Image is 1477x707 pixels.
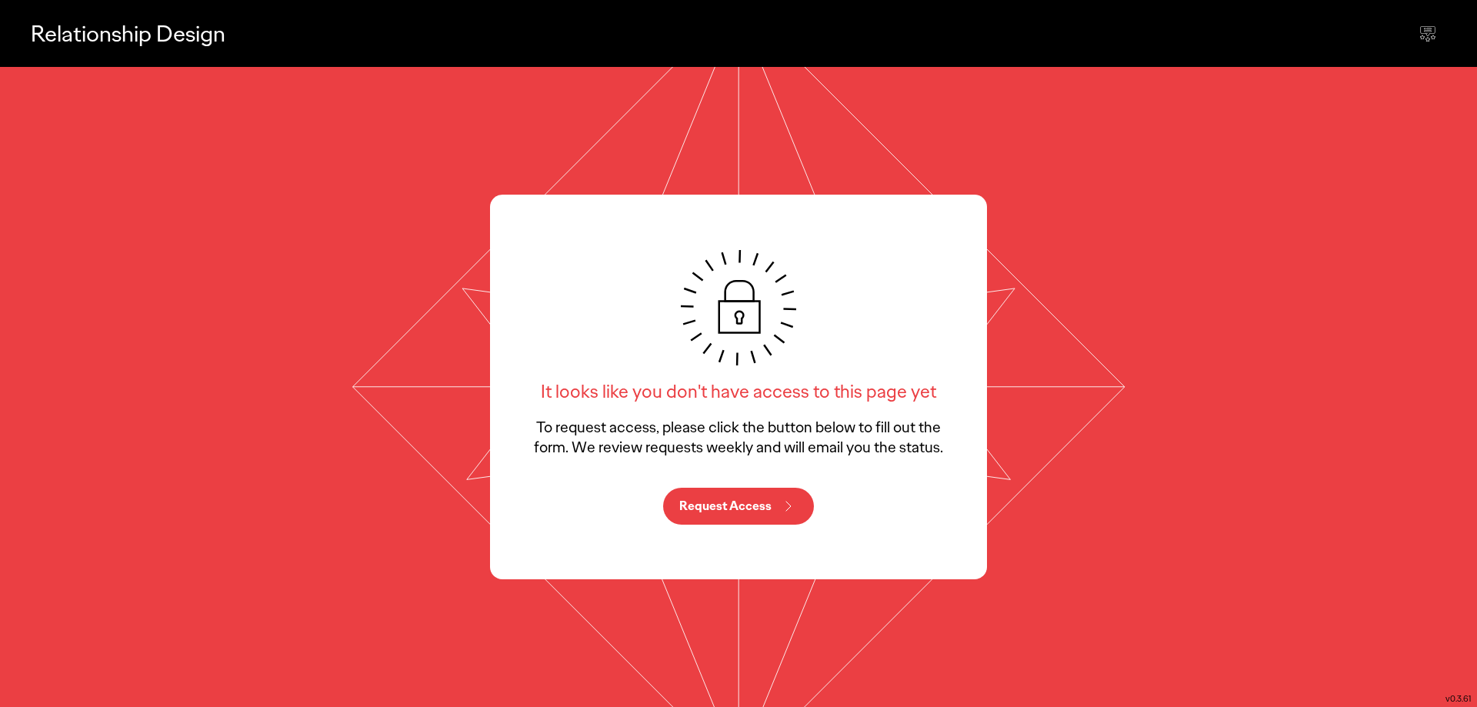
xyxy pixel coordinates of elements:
button: Request Access [663,488,814,525]
p: To request access, please click the button below to fill out the form. We review requests weekly ... [529,417,948,457]
p: Request Access [679,500,772,512]
div: Send feedback [1409,15,1446,52]
h6: It looks like you don't have access to this page yet [541,379,936,403]
p: Relationship Design [31,18,225,49]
